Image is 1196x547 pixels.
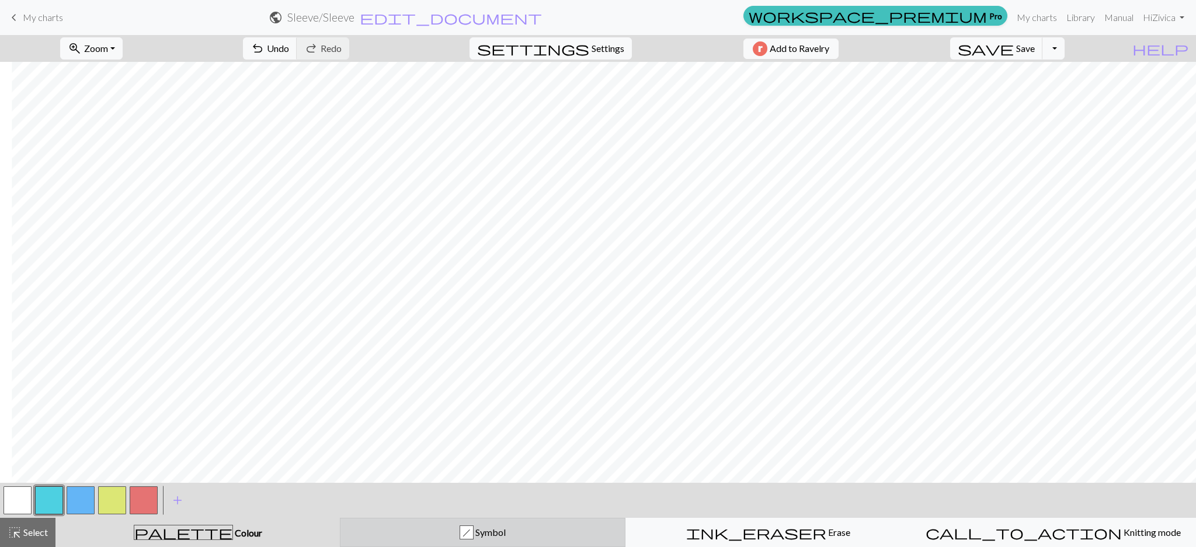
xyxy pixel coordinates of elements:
[470,37,632,60] button: SettingsSettings
[267,43,289,54] span: Undo
[134,524,232,541] span: palette
[958,40,1014,57] span: save
[1138,6,1189,29] a: HiZivica
[753,41,767,56] img: Ravelry
[55,518,340,547] button: Colour
[360,9,542,26] span: edit_document
[743,6,1007,26] a: Pro
[770,41,829,56] span: Add to Ravelry
[749,8,987,24] span: workspace_premium
[7,9,21,26] span: keyboard_arrow_left
[477,40,589,57] span: settings
[1012,6,1062,29] a: My charts
[243,37,297,60] button: Undo
[686,524,826,541] span: ink_eraser
[1132,40,1188,57] span: help
[950,37,1043,60] button: Save
[23,12,63,23] span: My charts
[269,9,283,26] span: public
[22,527,48,538] span: Select
[1062,6,1100,29] a: Library
[171,492,185,508] span: add
[1016,43,1035,54] span: Save
[68,40,82,57] span: zoom_in
[826,527,850,538] span: Erase
[1100,6,1138,29] a: Manual
[287,11,354,24] h2: Sleeve / Sleeve
[340,518,625,547] button: h Symbol
[477,41,589,55] i: Settings
[8,524,22,541] span: highlight_alt
[84,43,108,54] span: Zoom
[625,518,911,547] button: Erase
[474,527,506,538] span: Symbol
[60,37,123,60] button: Zoom
[251,40,265,57] span: undo
[910,518,1196,547] button: Knitting mode
[1122,527,1181,538] span: Knitting mode
[592,41,624,55] span: Settings
[743,39,839,59] button: Add to Ravelry
[7,8,63,27] a: My charts
[926,524,1122,541] span: call_to_action
[460,526,473,540] div: h
[233,527,262,538] span: Colour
